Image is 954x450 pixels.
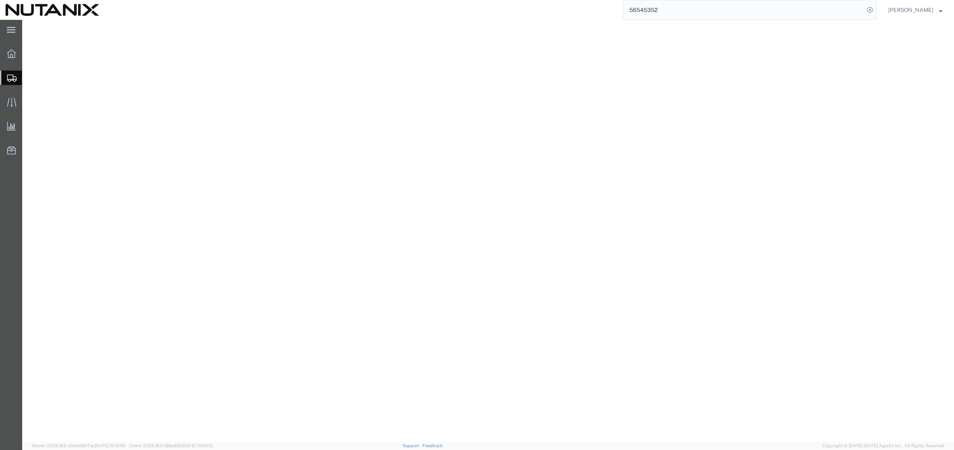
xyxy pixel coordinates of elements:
span: [DATE] 10:06:13 [182,443,213,448]
input: Search for shipment number, reference number [623,0,864,19]
a: Support [403,443,423,448]
span: Server: 2025.18.0-a0edd1917ac [32,443,126,448]
button: [PERSON_NAME] [888,5,943,15]
span: Client: 2025.18.0-198a450 [129,443,213,448]
span: [DATE] 10:10:00 [95,443,126,448]
span: Stephanie Guadron [888,6,933,14]
span: Copyright © [DATE]-[DATE] Agistix Inc., All Rights Reserved [822,442,944,449]
img: logo [6,4,99,16]
a: Feedback [423,443,443,448]
iframe: FS Legacy Container [22,20,954,442]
